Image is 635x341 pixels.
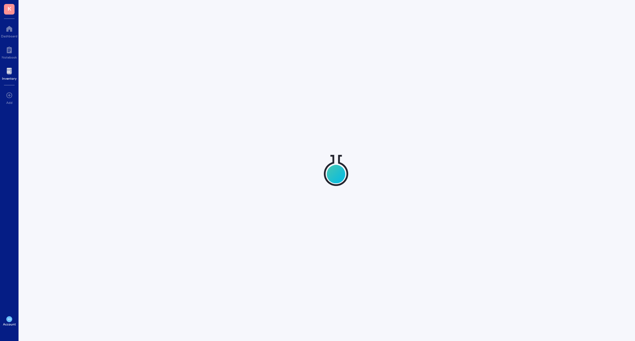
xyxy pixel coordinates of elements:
div: Add [6,101,13,105]
div: Account [3,322,16,326]
span: KW [8,318,11,320]
a: Notebook [2,45,17,59]
a: Inventory [2,66,17,80]
span: K [8,4,11,13]
div: Inventory [2,76,17,80]
div: Dashboard [1,34,18,38]
div: Notebook [2,55,17,59]
a: Dashboard [1,23,18,38]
